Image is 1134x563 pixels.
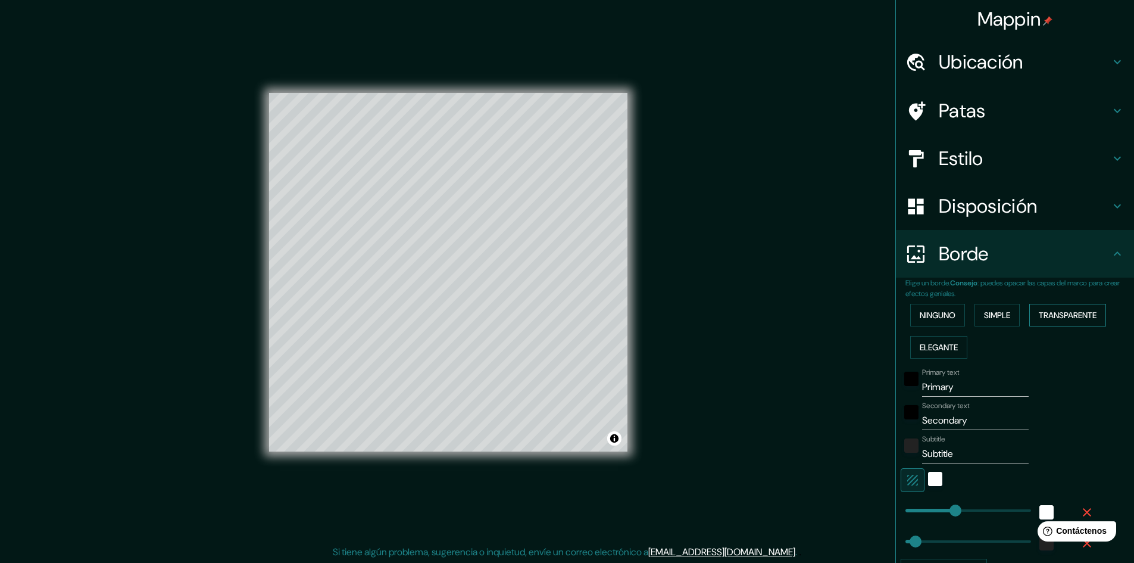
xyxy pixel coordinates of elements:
img: pin-icon.png [1043,16,1052,26]
label: Subtitle [922,434,945,444]
font: Elige un borde. [905,278,950,288]
label: Primary text [922,367,959,377]
font: Patas [939,98,986,123]
font: Disposición [939,194,1037,219]
button: Simple [974,304,1020,326]
font: : puedes opacar las capas del marco para crear efectos geniales. [905,278,1120,298]
font: . [795,546,797,558]
button: color-222222 [904,438,919,453]
font: . [799,545,801,558]
font: . [797,545,799,558]
a: [EMAIL_ADDRESS][DOMAIN_NAME] [648,546,795,558]
font: Transparente [1039,310,1096,321]
button: Ninguno [910,304,965,326]
button: Elegante [910,336,967,359]
div: Borde [896,230,1134,278]
button: Transparente [1029,304,1106,326]
button: black [904,372,919,386]
label: Secondary text [922,400,970,410]
div: Patas [896,87,1134,135]
div: Ubicación [896,38,1134,86]
font: Estilo [939,146,983,171]
iframe: Lanzador de widgets de ayuda [1028,517,1121,550]
font: Simple [984,310,1010,321]
div: Disposición [896,182,1134,230]
div: Estilo [896,135,1134,182]
font: Elegante [920,342,958,353]
button: black [904,405,919,419]
font: Mappin [977,7,1041,32]
font: Ninguno [920,310,955,321]
button: white [928,472,942,486]
font: Ubicación [939,49,1023,74]
font: Consejo [950,278,977,288]
font: Borde [939,241,989,266]
button: Activar o desactivar atribución [607,431,621,446]
font: Si tiene algún problema, sugerencia o inquietud, envíe un correo electrónico a [333,546,648,558]
button: white [1039,505,1054,520]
